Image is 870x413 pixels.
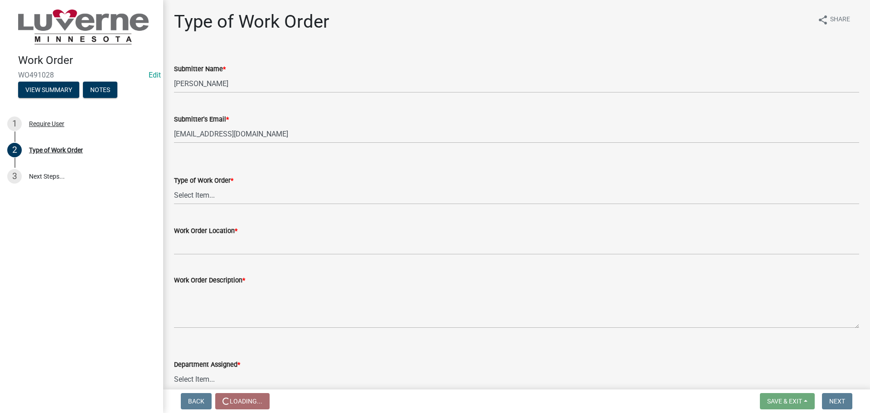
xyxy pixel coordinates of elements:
button: Back [181,393,212,409]
button: Next [822,393,852,409]
label: Submitter's Email [174,117,229,123]
wm-modal-confirm: Notes [83,87,117,94]
button: Notes [83,82,117,98]
div: 1 [7,117,22,131]
button: View Summary [18,82,79,98]
button: Loading... [215,393,270,409]
div: Require User [29,121,64,127]
h4: Work Order [18,54,156,67]
img: City of Luverne, Minnesota [18,10,149,44]
div: Type of Work Order [29,147,83,153]
span: Share [830,15,850,25]
span: Next [829,398,845,405]
span: Loading... [230,398,262,405]
label: Department Assigned [174,362,240,368]
label: Submitter Name [174,66,226,73]
span: Save & Exit [767,398,802,405]
span: Back [188,398,204,405]
wm-modal-confirm: Summary [18,87,79,94]
button: Save & Exit [760,393,815,409]
button: shareShare [810,11,857,29]
wm-modal-confirm: Edit Application Number [149,71,161,79]
label: Work Order Location [174,228,237,234]
span: WO491028 [18,71,145,79]
a: Edit [149,71,161,79]
i: share [817,15,828,25]
label: Work Order Description [174,277,245,284]
label: Type of Work Order [174,178,233,184]
div: 2 [7,143,22,157]
h1: Type of Work Order [174,11,329,33]
div: 3 [7,169,22,184]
